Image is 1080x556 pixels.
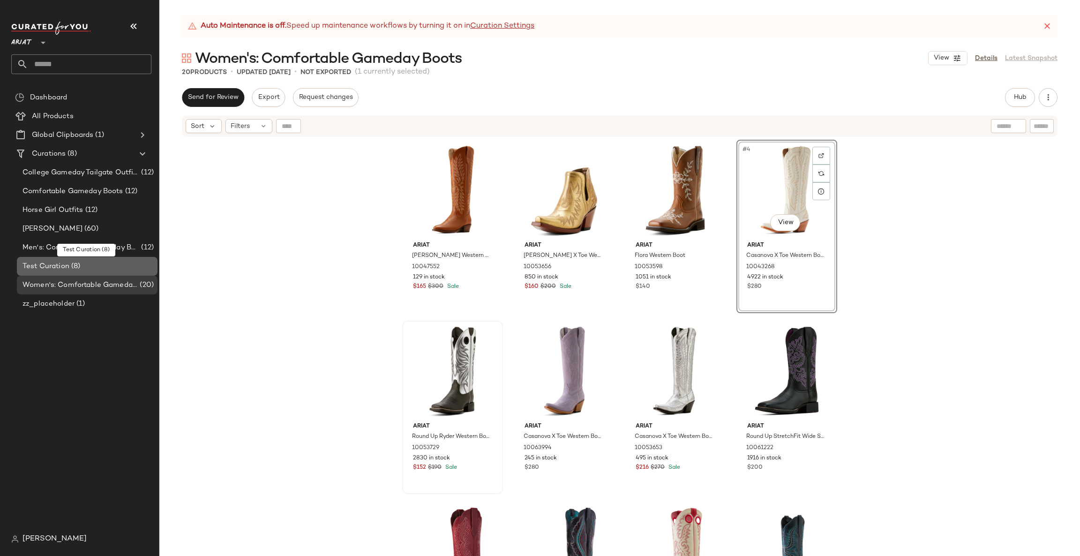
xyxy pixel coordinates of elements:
span: Curations [32,149,66,159]
span: Ariat [11,32,32,49]
span: $152 [413,464,426,472]
span: Ariat [525,241,604,250]
p: updated [DATE] [237,68,291,77]
span: Horse Girl Outfits [22,205,83,216]
span: Sale [445,284,459,290]
span: 495 in stock [636,454,668,463]
span: (1 currently selected) [355,67,430,78]
span: 10063994 [524,444,552,452]
span: (8) [66,149,76,159]
img: 10047552_3-4_front.jpg [405,143,500,238]
span: #4 [742,145,752,154]
div: Products [182,68,227,77]
span: $190 [428,464,442,472]
span: Sort [191,121,204,131]
span: [PERSON_NAME] Western Boot [412,252,491,260]
span: $270 [651,464,665,472]
img: 10043268_3-4_front.jpg [740,143,834,238]
span: 1916 in stock [747,454,781,463]
span: 850 in stock [525,273,558,282]
span: Women's: Comfortable Gameday Boots [22,280,138,291]
img: svg%3e [15,93,24,102]
span: Flora Western Boot [635,252,685,260]
span: (20) [138,280,154,291]
span: Global Clipboards [32,130,93,141]
span: [PERSON_NAME] [22,224,82,234]
span: 129 in stock [413,273,445,282]
span: $300 [428,283,443,291]
span: 10047552 [412,263,440,271]
img: 10053656_3-4_front.jpg [517,143,611,238]
span: Ariat [413,422,492,431]
span: $216 [636,464,649,472]
span: Comfortable Gameday Boots [22,186,123,197]
span: 2830 in stock [413,454,450,463]
span: Hub [1013,94,1027,101]
span: Men's: Comfortable Gameday Boots [22,242,139,253]
button: View [928,51,967,65]
span: 10043268 [746,263,775,271]
span: Request changes [299,94,353,101]
span: $165 [413,283,426,291]
span: Test Curation [22,261,69,272]
span: (1) [75,299,85,309]
span: $200 [747,464,763,472]
button: Hub [1005,88,1035,107]
span: Send for Review [187,94,239,101]
span: All Products [32,111,74,122]
div: Speed up maintenance workflows by turning it on in [187,21,534,32]
a: Curation Settings [470,21,534,32]
img: 10053598_3-4_front.jpg [628,143,722,238]
span: • [294,67,297,78]
span: College Gameday Tailgate Outfits [22,167,139,178]
span: $140 [636,283,650,291]
span: Round Up StretchFit Wide Square Toe Western Boot [746,433,825,441]
p: Not Exported [300,68,351,77]
span: 10061222 [746,444,773,452]
span: [PERSON_NAME] [22,533,87,545]
span: Filters [231,121,250,131]
span: (12) [139,242,154,253]
span: Ariat [636,241,715,250]
img: svg%3e [818,171,824,176]
span: 1051 in stock [636,273,671,282]
span: 10053729 [412,444,439,452]
span: $160 [525,283,539,291]
span: Casanova X Toe Western Boot [635,433,714,441]
img: 10063994_3-4_front.jpg [517,324,611,419]
button: View [770,214,800,231]
span: Ariat [747,422,826,431]
span: Ariat [525,422,604,431]
span: Sale [667,465,680,471]
img: svg%3e [182,53,191,63]
span: zz_placeholder [22,299,75,309]
span: (12) [139,167,154,178]
span: (1) [93,130,104,141]
img: 10053729_3-4_front.jpg [405,324,500,419]
span: Sale [443,465,457,471]
span: Women's: Comfortable Gameday Boots [195,50,462,68]
span: Export [257,94,279,101]
span: View [777,219,793,226]
span: $280 [525,464,539,472]
button: Send for Review [182,88,244,107]
span: Dashboard [30,92,67,103]
img: svg%3e [818,153,824,158]
button: Export [252,88,285,107]
span: Casanova X Toe Western Boot [524,433,603,441]
span: Sale [558,284,571,290]
span: 10053656 [524,263,551,271]
span: 10053653 [635,444,662,452]
span: (12) [83,205,98,216]
img: 10061222_3-4_front.jpg [740,324,834,419]
strong: Auto Maintenance is off. [201,21,286,32]
span: (60) [82,224,99,234]
span: • [231,67,233,78]
span: $200 [540,283,556,291]
span: 20 [182,69,190,76]
span: Ariat [636,422,715,431]
span: (8) [69,261,80,272]
span: Casanova X Toe Western Boot [746,252,825,260]
a: Details [975,53,997,63]
span: 245 in stock [525,454,557,463]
